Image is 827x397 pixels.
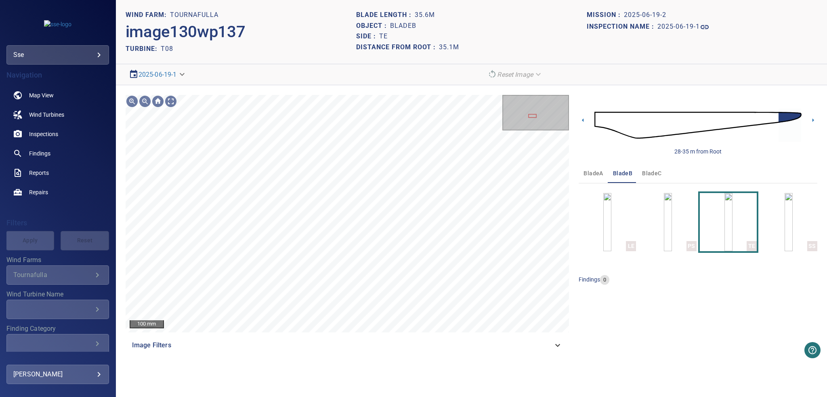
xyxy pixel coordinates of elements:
[579,193,636,251] button: LE
[613,168,632,179] span: bladeB
[356,11,415,19] h1: Blade length :
[13,271,92,279] div: Tournafulla
[657,22,709,32] a: 2025-06-19-1
[686,241,697,251] div: PS
[126,22,246,42] h2: image130wp137
[6,300,109,319] div: Wind Turbine Name
[126,45,161,53] h2: TURBINE:
[639,193,697,251] button: PS
[29,91,54,99] span: Map View
[664,193,672,251] a: PS
[13,368,102,381] div: [PERSON_NAME]
[6,86,109,105] a: map noActive
[626,241,636,251] div: LE
[6,326,109,332] label: Finding Category
[642,168,661,179] span: bladeC
[6,71,109,79] h4: Navigation
[44,20,71,28] img: sse-logo
[356,22,390,30] h1: Object :
[356,33,379,40] h1: Side :
[603,193,611,251] a: LE
[6,163,109,183] a: reports noActive
[415,11,435,19] h1: 35.6m
[807,241,817,251] div: SS
[170,11,218,19] h1: Tournafulla
[29,169,49,177] span: Reports
[126,11,170,19] h1: WIND FARM:
[674,147,722,155] div: 28-35 m from Root
[29,130,58,138] span: Inspections
[139,95,151,108] div: Zoom out
[126,67,190,82] div: 2025-06-19-1
[132,340,553,350] span: Image Filters
[29,188,48,196] span: Repairs
[6,124,109,144] a: inspections noActive
[6,144,109,163] a: findings noActive
[164,95,177,108] div: Toggle full page
[594,100,802,150] img: d
[126,95,139,108] div: Zoom in
[29,111,64,119] span: Wind Turbines
[657,23,700,31] h1: 2025-06-19-1
[600,276,609,284] span: 0
[747,241,757,251] div: TE
[624,11,666,19] h1: 2025-06-19-2
[126,336,569,355] div: Image Filters
[379,33,388,40] h1: TE
[587,11,624,19] h1: Mission :
[579,276,600,283] span: findings
[161,45,173,53] h2: T08
[6,334,109,353] div: Finding Category
[6,105,109,124] a: windturbines noActive
[700,193,757,251] button: TE
[29,149,50,158] span: Findings
[439,44,459,51] h1: 35.1m
[151,95,164,108] div: Go home
[484,67,546,82] div: Reset Image
[6,45,109,65] div: sse
[724,193,733,251] a: TE
[13,48,102,61] div: sse
[785,193,793,251] a: SS
[584,168,603,179] span: bladeA
[6,183,109,202] a: repairs noActive
[139,71,177,78] a: 2025-06-19-1
[6,219,109,227] h4: Filters
[390,22,416,30] h1: bladeB
[6,291,109,298] label: Wind Turbine Name
[356,44,439,51] h1: Distance from root :
[497,71,533,78] em: Reset Image
[6,265,109,285] div: Wind Farms
[587,23,657,31] h1: Inspection name :
[6,257,109,263] label: Wind Farms
[760,193,817,251] button: SS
